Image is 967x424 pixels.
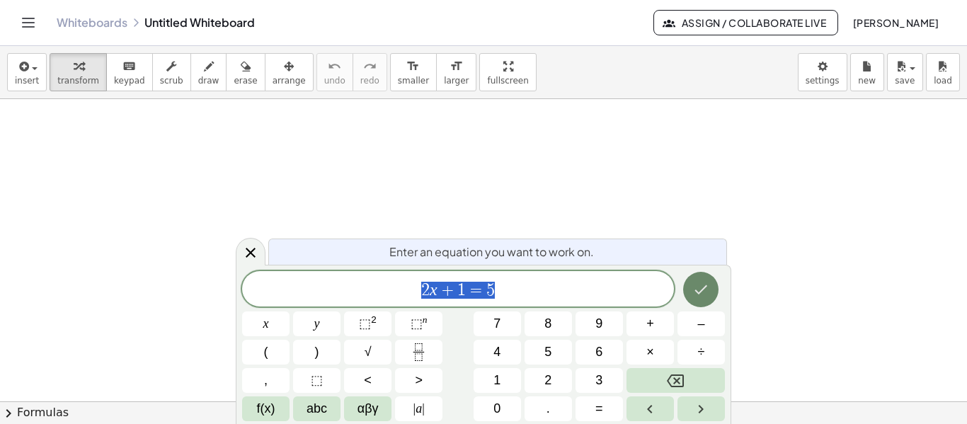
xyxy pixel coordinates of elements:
button: Times [626,340,674,365]
button: new [850,53,884,91]
button: Placeholder [293,368,341,393]
button: Toggle navigation [17,11,40,34]
span: = [595,399,603,418]
i: keyboard [122,58,136,75]
button: Squared [344,311,391,336]
i: undo [328,58,341,75]
span: 5 [486,282,495,299]
button: transform [50,53,107,91]
button: settings [798,53,847,91]
button: Superscript [395,311,442,336]
sup: n [423,314,428,325]
button: scrub [152,53,191,91]
span: scrub [160,76,183,86]
button: Absolute value [395,396,442,421]
button: Fraction [395,340,442,365]
span: 7 [493,314,500,333]
button: Plus [626,311,674,336]
button: format_sizesmaller [390,53,437,91]
span: 2 [544,371,551,390]
span: αβγ [357,399,379,418]
span: | [413,401,416,416]
button: Greek alphabet [344,396,391,421]
span: larger [444,76,469,86]
button: Backspace [626,368,725,393]
button: 3 [576,368,623,393]
button: load [926,53,960,91]
button: ( [242,340,290,365]
button: [PERSON_NAME] [841,10,950,35]
span: load [934,76,952,86]
button: Done [683,272,719,307]
button: arrange [265,53,314,91]
button: redoredo [353,53,387,91]
button: Alphabet [293,396,341,421]
span: | [422,401,425,416]
button: , [242,368,290,393]
span: 8 [544,314,551,333]
button: undoundo [316,53,353,91]
span: 1 [493,371,500,390]
button: erase [226,53,265,91]
span: new [858,76,876,86]
button: Functions [242,396,290,421]
span: . [547,399,550,418]
span: × [646,343,654,362]
button: Less than [344,368,391,393]
var: x [430,280,437,299]
i: format_size [406,58,420,75]
span: save [895,76,915,86]
span: Enter an equation you want to work on. [389,243,594,260]
span: 3 [595,371,602,390]
button: 8 [525,311,572,336]
sup: 2 [371,314,377,325]
span: smaller [398,76,429,86]
span: abc [307,399,327,418]
span: 5 [544,343,551,362]
span: x [263,314,269,333]
button: Assign / Collaborate Live [653,10,838,35]
i: redo [363,58,377,75]
button: fullscreen [479,53,536,91]
span: 4 [493,343,500,362]
span: 9 [595,314,602,333]
span: fullscreen [487,76,528,86]
span: ⬚ [411,316,423,331]
span: undo [324,76,345,86]
button: y [293,311,341,336]
span: settings [806,76,840,86]
button: 4 [474,340,521,365]
span: ) [315,343,319,362]
button: Square root [344,340,391,365]
button: 9 [576,311,623,336]
span: keypad [114,76,145,86]
span: ÷ [698,343,705,362]
a: Whiteboards [57,16,127,30]
button: Right arrow [677,396,725,421]
span: > [415,371,423,390]
button: 2 [525,368,572,393]
span: draw [198,76,219,86]
span: = [466,282,486,299]
span: , [264,371,268,390]
span: transform [57,76,99,86]
button: 6 [576,340,623,365]
span: ⬚ [311,371,323,390]
button: Divide [677,340,725,365]
button: 0 [474,396,521,421]
span: erase [234,76,257,86]
button: ) [293,340,341,365]
button: format_sizelarger [436,53,476,91]
span: 0 [493,399,500,418]
span: insert [15,76,39,86]
span: 6 [595,343,602,362]
span: a [413,399,425,418]
span: < [364,371,372,390]
span: 2 [421,282,430,299]
button: Equals [576,396,623,421]
span: y [314,314,320,333]
span: ( [264,343,268,362]
button: Minus [677,311,725,336]
span: ⬚ [359,316,371,331]
span: √ [365,343,372,362]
